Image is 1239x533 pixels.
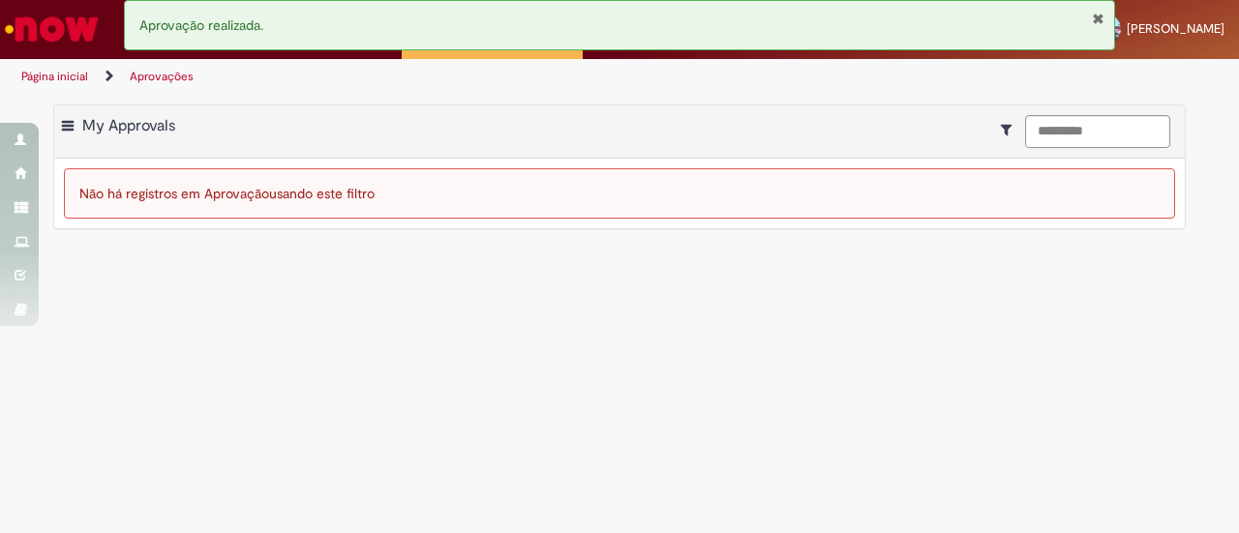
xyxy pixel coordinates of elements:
span: Aprovação realizada. [139,16,263,34]
div: Não há registros em Aprovação [64,168,1175,219]
ul: Trilhas de página [15,59,811,95]
a: Aprovações [130,69,194,84]
a: Página inicial [21,69,88,84]
img: ServiceNow [2,10,102,48]
span: My Approvals [82,116,175,135]
button: Fechar Notificação [1092,11,1104,26]
span: [PERSON_NAME] [1127,20,1224,37]
i: Mostrar filtros para: Suas Solicitações [1001,123,1021,136]
span: usando este filtro [269,185,375,202]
